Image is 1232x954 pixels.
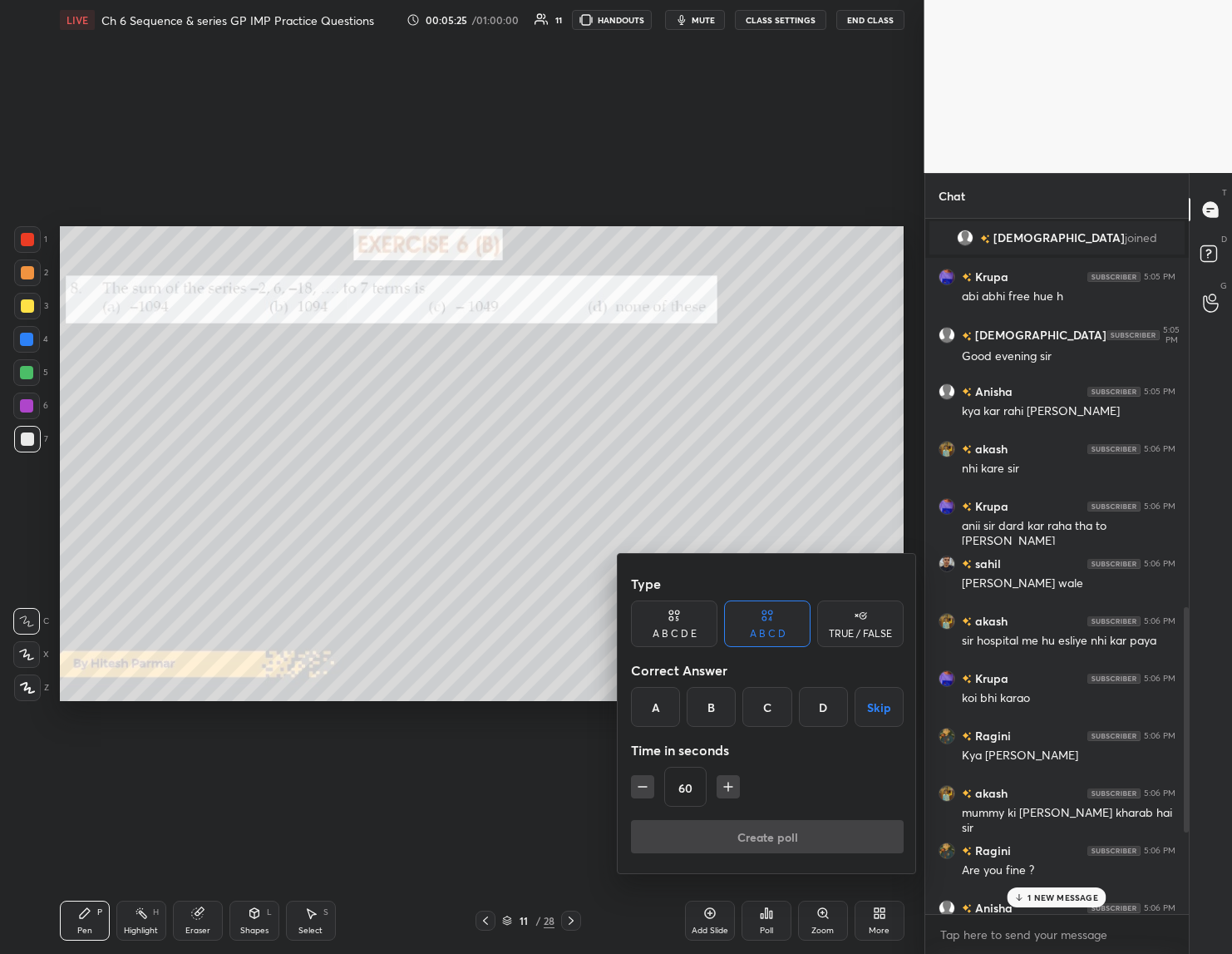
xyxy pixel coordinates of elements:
div: B [687,687,736,727]
div: C [742,687,791,727]
div: Time in seconds [631,734,904,767]
div: D [799,687,848,727]
div: TRUE / FALSE [829,629,892,639]
div: Type [631,567,904,601]
div: Correct Answer [631,654,904,687]
div: A [631,687,680,727]
button: Skip [855,687,904,727]
div: A B C D [750,629,786,639]
div: A B C D E [653,629,697,639]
